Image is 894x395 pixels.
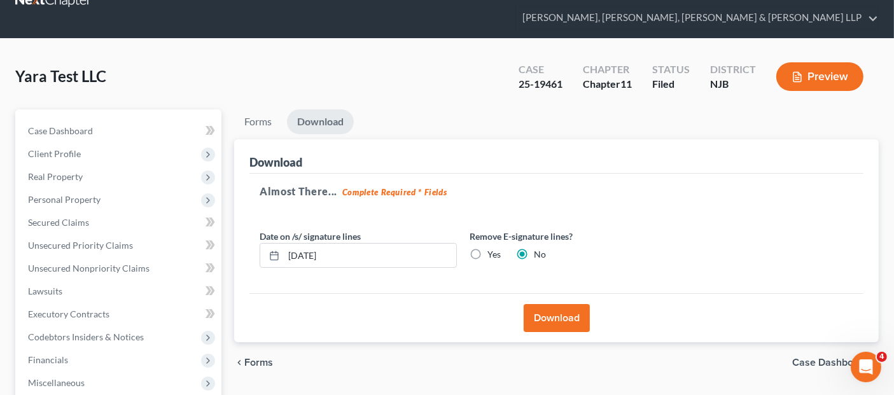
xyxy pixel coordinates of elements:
span: Secured Claims [28,217,89,228]
a: Unsecured Nonpriority Claims [18,257,221,280]
span: Executory Contracts [28,308,109,319]
a: [PERSON_NAME], [PERSON_NAME], [PERSON_NAME] & [PERSON_NAME] LLP [516,6,878,29]
a: Lawsuits [18,280,221,303]
span: Lawsuits [28,286,62,296]
a: Case Dashboard [18,120,221,142]
label: Yes [487,248,501,261]
span: Miscellaneous [28,377,85,388]
a: Executory Contracts [18,303,221,326]
input: MM/DD/YYYY [284,244,456,268]
a: Download [287,109,354,134]
span: 11 [620,78,632,90]
label: Remove E-signature lines? [470,230,667,243]
div: NJB [710,77,756,92]
span: Client Profile [28,148,81,159]
div: Download [249,155,302,170]
span: Personal Property [28,194,101,205]
div: Chapter [583,62,632,77]
h5: Almost There... [260,184,853,199]
button: Download [524,304,590,332]
span: Case Dashboard [28,125,93,136]
div: Filed [652,77,690,92]
a: Forms [234,109,282,134]
div: Status [652,62,690,77]
span: Real Property [28,171,83,182]
span: 4 [877,352,887,362]
span: Unsecured Priority Claims [28,240,133,251]
div: Chapter [583,77,632,92]
iframe: Intercom live chat [851,352,881,382]
span: Financials [28,354,68,365]
span: Yara Test LLC [15,67,106,85]
span: Codebtors Insiders & Notices [28,331,144,342]
label: No [534,248,546,261]
label: Date on /s/ signature lines [260,230,361,243]
button: Preview [776,62,863,91]
div: District [710,62,756,77]
span: Unsecured Nonpriority Claims [28,263,150,274]
strong: Complete Required * Fields [342,187,447,197]
span: Forms [244,357,273,368]
div: Case [519,62,562,77]
div: 25-19461 [519,77,562,92]
button: chevron_left Forms [234,357,290,368]
i: chevron_left [234,357,244,368]
a: Case Dashboard chevron_right [792,357,879,368]
a: Secured Claims [18,211,221,234]
span: Case Dashboard [792,357,869,368]
a: Unsecured Priority Claims [18,234,221,257]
